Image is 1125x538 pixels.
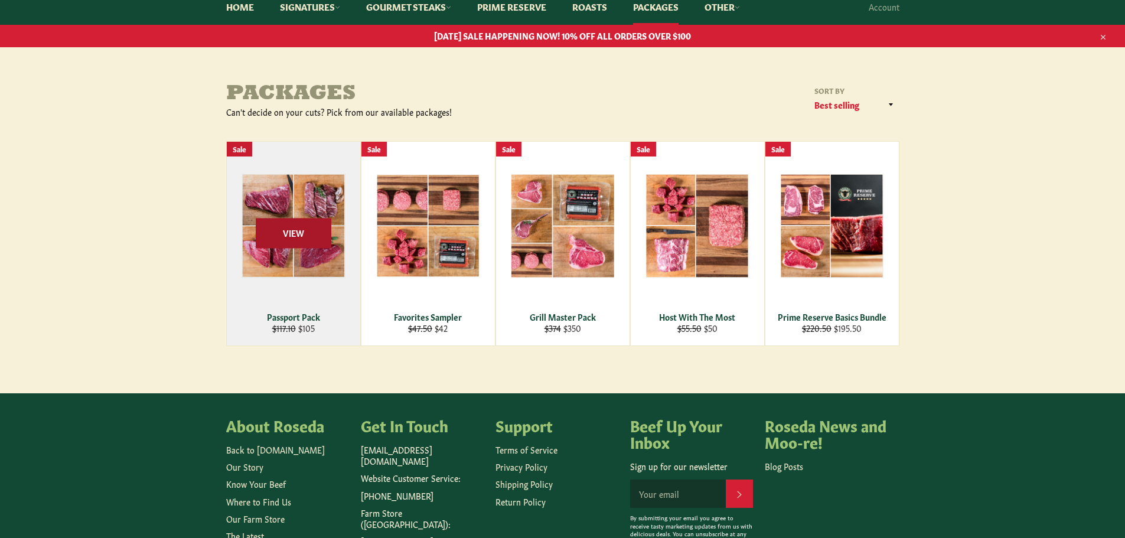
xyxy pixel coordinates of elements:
[495,495,546,507] a: Return Policy
[495,461,547,472] a: Privacy Policy
[495,444,557,455] a: Terms of Service
[811,86,899,96] label: Sort by
[361,444,484,467] p: [EMAIL_ADDRESS][DOMAIN_NAME]
[765,141,899,346] a: Prime Reserve Basics Bundle Prime Reserve Basics Bundle $220.50 $195.50
[638,322,756,334] div: $50
[503,311,622,322] div: Grill Master Pack
[630,461,753,472] p: Sign up for our newsletter
[226,461,263,472] a: Our Story
[408,322,432,334] s: $47.50
[361,142,387,156] div: Sale
[780,174,884,278] img: Prime Reserve Basics Bundle
[226,417,349,433] h4: About Roseda
[226,495,291,507] a: Where to Find Us
[369,311,487,322] div: Favorites Sampler
[765,460,803,472] a: Blog Posts
[361,490,484,501] p: [PHONE_NUMBER]
[361,507,484,530] p: Farm Store ([GEOGRAPHIC_DATA]):
[369,322,487,334] div: $42
[631,142,656,156] div: Sale
[226,83,563,106] h1: Packages
[376,174,480,278] img: Favorites Sampler
[226,141,361,346] a: Passport Pack Passport Pack $117.10 $105 View
[495,141,630,346] a: Grill Master Pack Grill Master Pack $374 $350
[645,174,749,278] img: Host With The Most
[234,311,353,322] div: Passport Pack
[226,444,325,455] a: Back to [DOMAIN_NAME]
[677,322,702,334] s: $55.50
[630,417,753,449] h4: Beef Up Your Inbox
[544,322,561,334] s: $374
[765,417,888,449] h4: Roseda News and Moo-re!
[495,417,618,433] h4: Support
[630,480,726,508] input: Your email
[630,141,765,346] a: Host With The Most Host With The Most $55.50 $50
[765,142,791,156] div: Sale
[772,322,891,334] div: $195.50
[772,311,891,322] div: Prime Reserve Basics Bundle
[361,472,484,484] p: Website Customer Service:
[361,417,484,433] h4: Get In Touch
[503,322,622,334] div: $350
[495,478,553,490] a: Shipping Policy
[638,311,756,322] div: Host With The Most
[511,174,615,278] img: Grill Master Pack
[256,218,331,248] span: View
[802,322,831,334] s: $220.50
[226,106,563,118] div: Can't decide on your cuts? Pick from our available packages!
[226,513,285,524] a: Our Farm Store
[226,478,286,490] a: Know Your Beef
[496,142,521,156] div: Sale
[361,141,495,346] a: Favorites Sampler Favorites Sampler $47.50 $42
